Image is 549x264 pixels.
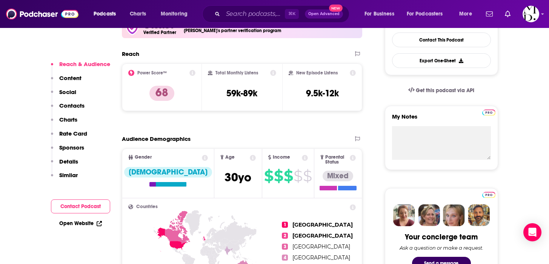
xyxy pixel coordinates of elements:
[402,8,454,20] button: open menu
[264,170,273,182] span: $
[523,6,539,22] img: User Profile
[51,74,82,88] button: Content
[454,8,481,20] button: open menu
[88,8,126,20] button: open menu
[405,232,478,242] div: Your concierge team
[282,233,288,239] span: 2
[59,171,78,179] p: Similar
[226,88,257,99] h3: 59k-89k
[122,50,139,57] h2: Reach
[296,70,338,76] h2: New Episode Listens
[285,9,299,19] span: ⌘ K
[137,70,167,76] h2: Power Score™
[264,170,312,182] a: $$$$$
[59,158,78,165] p: Details
[51,88,76,102] button: Social
[94,9,116,19] span: Podcasts
[292,243,350,250] a: [GEOGRAPHIC_DATA]
[59,220,102,227] a: Open Website
[523,6,539,22] span: Logged in as melissa26784
[459,9,472,19] span: More
[215,70,258,76] h2: Total Monthly Listens
[51,60,110,74] button: Reach & Audience
[282,244,288,250] span: 3
[59,144,84,151] p: Sponsors
[209,5,357,23] div: Search podcasts, credits, & more...
[320,171,357,190] a: Mixed
[468,204,490,226] img: Jon Profile
[292,221,353,228] a: [GEOGRAPHIC_DATA]
[125,8,151,20] a: Charts
[51,102,85,116] button: Contacts
[149,86,174,101] p: 68
[51,144,84,158] button: Sponsors
[400,245,483,251] div: Ask a question or make a request.
[124,167,212,178] div: [DEMOGRAPHIC_DATA]
[523,223,541,241] div: Open Intercom Messenger
[274,170,283,182] span: $
[225,155,235,160] span: Age
[407,9,443,19] span: For Podcasters
[523,6,539,22] button: Show profile menu
[122,135,191,142] h2: Audience Demographics
[273,155,290,160] span: Income
[59,102,85,109] p: Contacts
[51,130,87,144] button: Rate Card
[59,130,87,137] p: Rate Card
[482,110,495,116] img: Podchaser Pro
[6,7,78,21] img: Podchaser - Follow, Share and Rate Podcasts
[51,171,78,185] button: Similar
[135,155,152,160] span: Gender
[51,199,110,213] button: Contact Podcast
[502,8,514,20] a: Show notifications dropdown
[225,174,251,184] a: 30yo
[392,32,491,47] a: Contact This Podcast
[402,81,481,100] a: Get this podcast via API
[443,204,465,226] img: Jules Profile
[124,167,212,187] a: [DEMOGRAPHIC_DATA]
[155,8,197,20] button: open menu
[329,5,343,12] span: New
[325,155,349,165] span: Parental Status
[418,204,440,226] img: Barbara Profile
[292,254,350,261] a: [GEOGRAPHIC_DATA]
[323,171,353,181] div: Mixed
[225,170,251,185] span: 30 yo
[59,60,110,68] p: Reach & Audience
[359,8,404,20] button: open menu
[392,113,491,126] label: My Notes
[51,158,78,172] button: Details
[284,170,293,182] span: $
[303,170,312,182] span: $
[282,255,288,261] span: 4
[392,53,491,68] button: Export One-Sheet
[482,191,495,198] a: Pro website
[59,116,77,123] p: Charts
[364,9,394,19] span: For Business
[308,12,340,16] span: Open Advanced
[223,8,285,20] input: Search podcasts, credits, & more...
[393,204,415,226] img: Sydney Profile
[51,116,77,130] button: Charts
[483,8,496,20] a: Show notifications dropdown
[482,192,495,198] img: Podchaser Pro
[59,88,76,96] p: Social
[292,232,353,239] a: [GEOGRAPHIC_DATA]
[305,9,343,19] button: Open AdvancedNew
[282,222,288,228] span: 1
[306,88,339,99] h3: 9.5k-12k
[136,204,158,209] span: Countries
[130,9,146,19] span: Charts
[59,74,82,82] p: Content
[143,30,176,35] h5: Verified Partner
[161,9,188,19] span: Monitoring
[482,108,495,116] a: Pro website
[416,87,474,94] span: Get this podcast via API
[294,170,302,182] span: $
